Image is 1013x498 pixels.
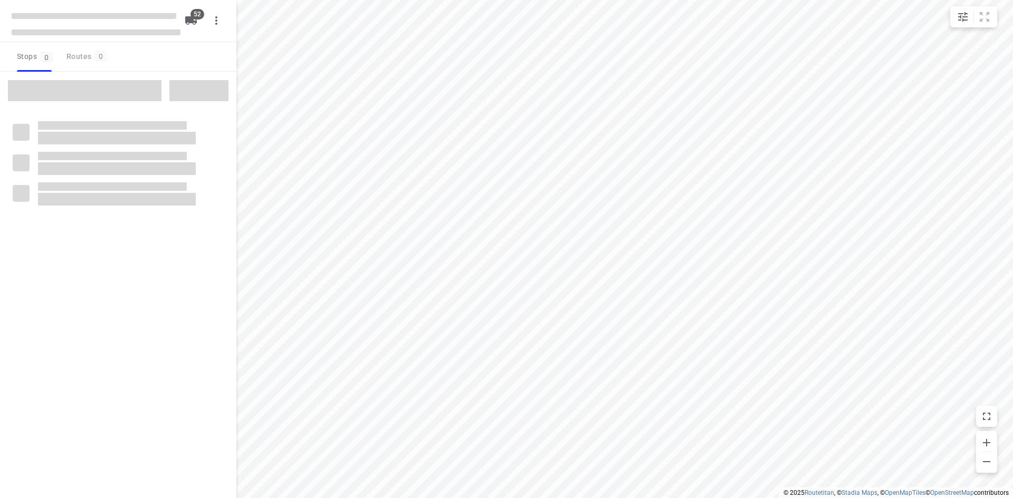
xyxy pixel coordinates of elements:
li: © 2025 , © , © © contributors [783,489,1009,496]
a: OpenStreetMap [930,489,974,496]
a: Stadia Maps [842,489,877,496]
div: small contained button group [950,6,997,27]
a: OpenMapTiles [885,489,925,496]
button: Map settings [952,6,973,27]
a: Routetitan [805,489,834,496]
